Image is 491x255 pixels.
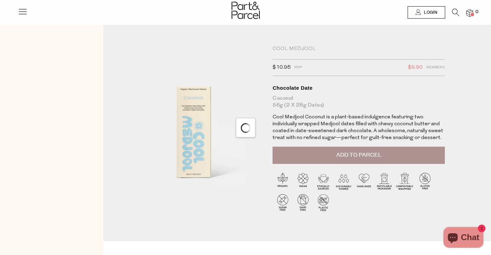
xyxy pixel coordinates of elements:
[313,171,334,191] img: P_P-ICONS-Live_Bec_V11_Ethically_Sourced.svg
[426,63,445,72] span: Members
[293,171,313,191] img: P_P-ICONS-Live_Bec_V11_Vegan.svg
[273,147,445,164] button: Add to Parcel
[293,192,313,213] img: P_P-ICONS-Live_Bec_V11_Dairy_Free.svg
[374,171,395,191] img: P_P-ICONS-Live_Bec_V11_Recyclable_Packaging.svg
[124,46,262,209] img: Chocolate Date
[273,85,445,91] div: Chocolate Date
[408,63,423,72] span: $9.90
[273,95,445,109] div: Coconut 56g (2 x 28g Dates)
[422,10,437,16] span: Login
[294,63,302,72] span: RRP
[336,151,381,159] span: Add to Parcel
[273,192,293,213] img: P_P-ICONS-Live_Bec_V11_Sugar_Free.svg
[273,63,291,72] span: $10.95
[313,192,334,213] img: P_P-ICONS-Live_Bec_V11_Plastic_Free.svg
[415,171,435,191] img: P_P-ICONS-Live_Bec_V11_Gluten_Free.svg
[273,114,445,141] p: Cool Medjool Coconut is a plant-based indulgence featuring two individually wrapped Medjool dates...
[474,9,480,15] span: 0
[354,171,374,191] img: P_P-ICONS-Live_Bec_V11_Handmade.svg
[334,171,354,191] img: P_P-ICONS-Live_Bec_V11_Sustainable_Farmed.svg
[273,46,445,52] div: Cool Medjool
[232,2,260,19] img: Part&Parcel
[466,9,473,17] a: 0
[408,6,445,19] a: Login
[273,171,293,191] img: P_P-ICONS-Live_Bec_V11_Organic.svg
[441,227,485,249] inbox-online-store-chat: Shopify online store chat
[395,171,415,191] img: P_P-ICONS-Live_Bec_V11_Compostable_Wrapping.svg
